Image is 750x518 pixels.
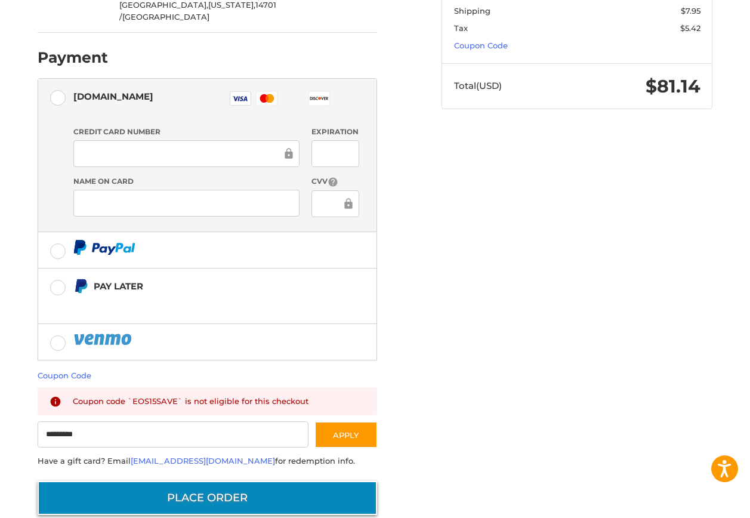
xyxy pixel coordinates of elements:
span: $81.14 [646,75,700,97]
span: Tax [454,23,468,33]
a: [EMAIL_ADDRESS][DOMAIN_NAME] [131,456,275,465]
div: Have a gift card? Email for redemption info. [38,455,377,467]
label: CVV [311,176,360,187]
span: $7.95 [681,6,700,16]
a: Coupon Code [454,41,508,50]
img: PayPal icon [73,240,135,255]
h2: Payment [38,48,108,67]
div: Coupon code `EOS15SAVE` is not eligible for this checkout [73,395,366,408]
label: Expiration [311,127,360,137]
iframe: PayPal Message 1 [73,298,323,309]
a: Coupon Code [38,371,91,380]
div: [DOMAIN_NAME] [73,87,153,106]
span: [GEOGRAPHIC_DATA] [122,12,209,21]
span: Total (USD) [454,80,502,91]
img: Pay Later icon [73,279,88,294]
div: Pay Later [94,276,322,296]
label: Name on Card [73,176,300,187]
button: Apply [314,421,378,448]
img: PayPal icon [73,332,134,347]
span: Shipping [454,6,490,16]
button: Place Order [38,481,377,515]
span: $5.42 [680,23,700,33]
label: Credit Card Number [73,127,300,137]
input: Gift Certificate or Coupon Code [38,421,308,448]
